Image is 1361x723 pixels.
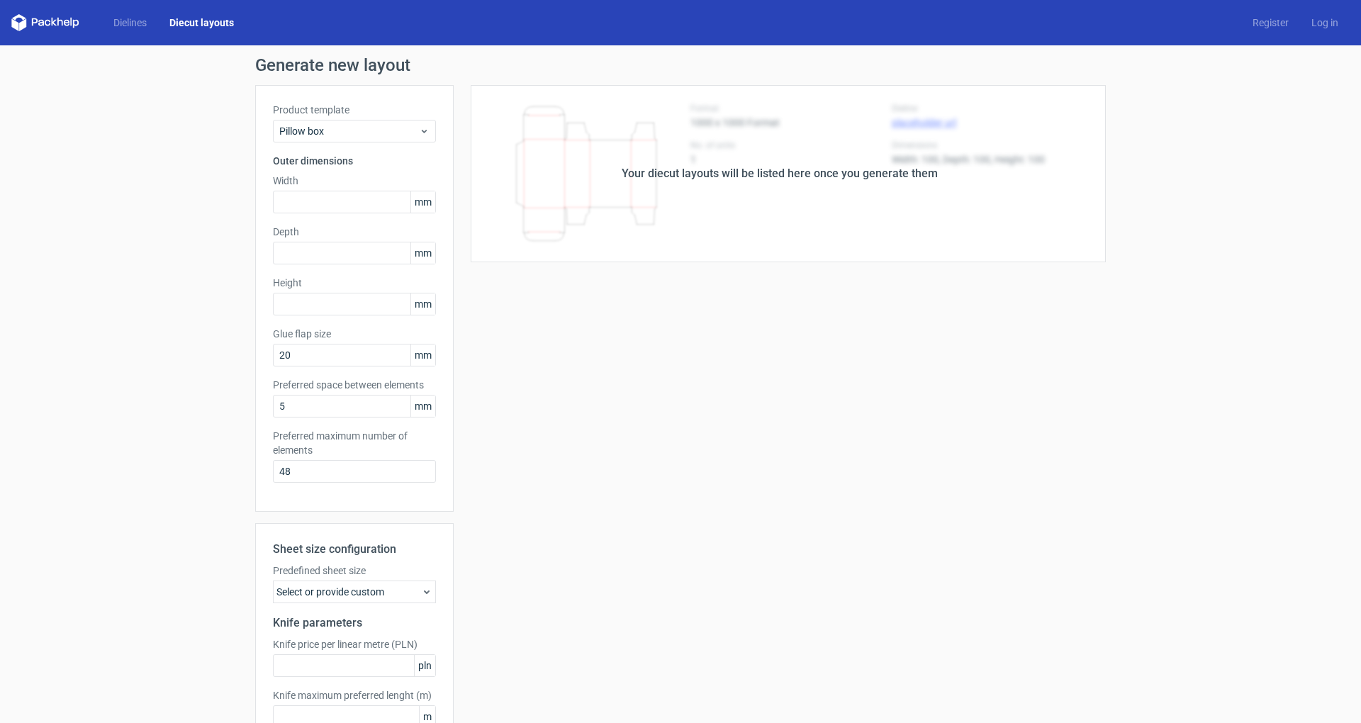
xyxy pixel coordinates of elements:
[410,242,435,264] span: mm
[102,16,158,30] a: Dielines
[273,581,436,603] div: Select or provide custom
[410,344,435,366] span: mm
[273,154,436,168] h3: Outer dimensions
[410,396,435,417] span: mm
[279,124,419,138] span: Pillow box
[273,103,436,117] label: Product template
[158,16,245,30] a: Diecut layouts
[622,165,938,182] div: Your diecut layouts will be listed here once you generate them
[410,293,435,315] span: mm
[273,276,436,290] label: Height
[273,637,436,651] label: Knife price per linear metre (PLN)
[273,378,436,392] label: Preferred space between elements
[414,655,435,676] span: pln
[410,191,435,213] span: mm
[273,225,436,239] label: Depth
[273,327,436,341] label: Glue flap size
[1300,16,1350,30] a: Log in
[273,429,436,457] label: Preferred maximum number of elements
[273,174,436,188] label: Width
[1241,16,1300,30] a: Register
[273,564,436,578] label: Predefined sheet size
[273,688,436,702] label: Knife maximum preferred lenght (m)
[273,615,436,632] h2: Knife parameters
[255,57,1106,74] h1: Generate new layout
[273,541,436,558] h2: Sheet size configuration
